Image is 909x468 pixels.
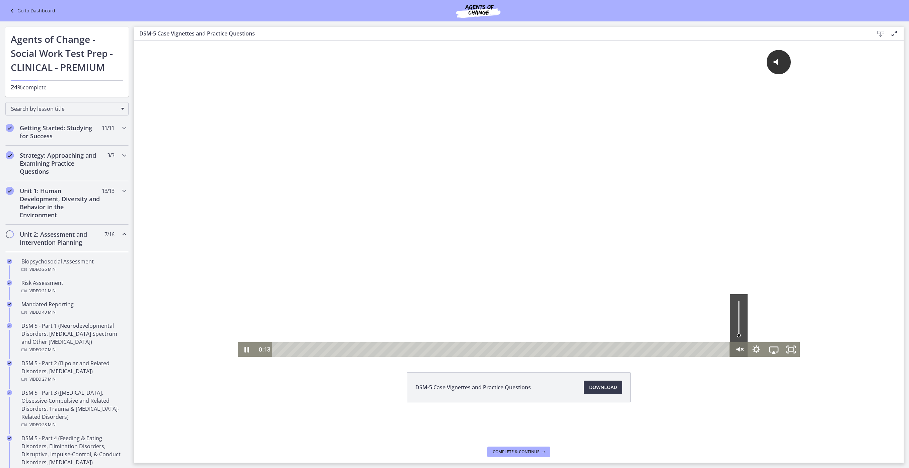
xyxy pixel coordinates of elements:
[145,301,592,316] div: Playbar
[8,7,55,15] a: Go to Dashboard
[107,151,114,159] span: 3 / 3
[589,383,617,391] span: Download
[7,280,12,286] i: Completed
[21,279,126,295] div: Risk Assessment
[7,436,12,441] i: Completed
[102,124,114,132] span: 11 / 11
[487,447,550,457] button: Complete & continue
[21,257,126,274] div: Biopsychosocial Assessment
[6,187,14,195] i: Completed
[493,449,540,455] span: Complete & continue
[438,3,518,19] img: Agents of Change
[104,230,114,238] span: 7 / 16
[584,381,622,394] a: Download
[6,124,14,132] i: Completed
[41,421,56,429] span: · 28 min
[21,322,126,354] div: DSM 5 - Part 1 (Neurodevelopmental Disorders, [MEDICAL_DATA] Spectrum and Other [MEDICAL_DATA])
[11,105,118,112] span: Search by lesson title
[7,323,12,328] i: Completed
[41,265,56,274] span: · 26 min
[596,253,614,301] div: Volume
[5,102,129,115] div: Search by lesson title
[134,41,904,357] iframe: Video Lesson
[21,300,126,316] div: Mandated Reporting
[21,375,126,383] div: Video
[614,301,631,316] button: Show settings menu
[11,32,123,74] h1: Agents of Change - Social Work Test Prep - CLINICAL - PREMIUM
[20,151,101,175] h2: Strategy: Approaching and Examining Practice Questions
[41,287,56,295] span: · 21 min
[11,83,123,91] p: complete
[7,361,12,366] i: Completed
[20,124,101,140] h2: Getting Started: Studying for Success
[415,383,531,391] span: DSM-5 Case Vignettes and Practice Questions
[102,187,114,195] span: 13 / 13
[631,301,648,316] button: Airplay
[7,302,12,307] i: Completed
[139,29,863,37] h3: DSM-5 Case Vignettes and Practice Questions
[21,421,126,429] div: Video
[7,390,12,395] i: Completed
[596,301,614,316] button: Unmute
[6,151,14,159] i: Completed
[20,230,101,246] h2: Unit 2: Assessment and Intervention Planning
[648,301,666,316] button: Fullscreen
[21,359,126,383] div: DSM 5 - Part 2 (Bipolar and Related Disorders, [MEDICAL_DATA])
[41,346,56,354] span: · 27 min
[21,287,126,295] div: Video
[11,83,23,91] span: 24%
[21,389,126,429] div: DSM 5 - Part 3 ([MEDICAL_DATA], Obsessive-Compulsive and Related Disorders, Trauma & [MEDICAL_DAT...
[7,259,12,264] i: Completed
[21,265,126,274] div: Video
[41,375,56,383] span: · 27 min
[21,346,126,354] div: Video
[20,187,101,219] h2: Unit 1: Human Development, Diversity and Behavior in the Environment
[21,308,126,316] div: Video
[41,308,56,316] span: · 40 min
